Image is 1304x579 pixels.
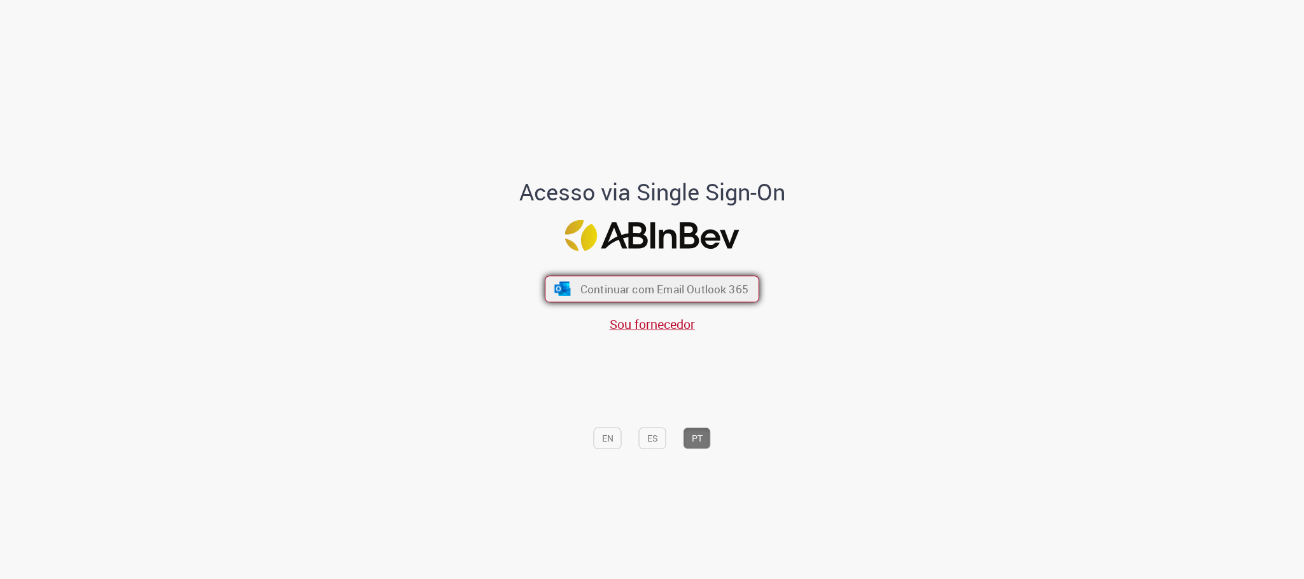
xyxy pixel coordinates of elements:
button: EN [594,428,622,449]
button: ES [639,428,666,449]
button: PT [684,428,711,449]
button: ícone Azure/Microsoft 360 Continuar com Email Outlook 365 [545,276,759,303]
img: ícone Azure/Microsoft 360 [553,282,571,296]
span: Continuar com Email Outlook 365 [580,282,748,296]
img: Logo ABInBev [565,220,740,251]
h1: Acesso via Single Sign-On [475,179,829,205]
a: Sou fornecedor [610,316,695,333]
